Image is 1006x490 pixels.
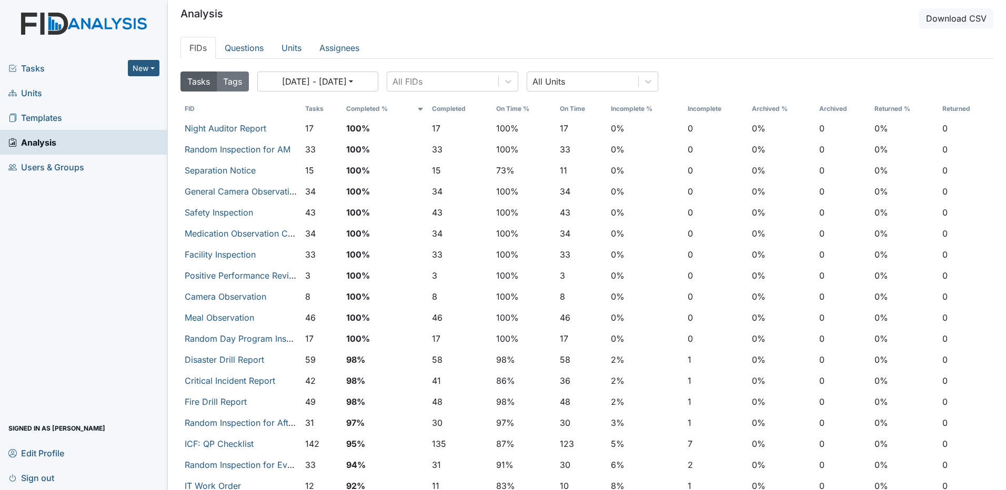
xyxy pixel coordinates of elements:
[688,374,691,387] button: 1
[492,139,556,160] td: 100%
[560,332,568,345] button: 17
[607,223,683,244] td: 0%
[942,458,948,471] span: 0
[432,311,442,324] button: 46
[819,269,824,282] span: 0
[819,206,824,219] span: 0
[305,311,316,324] button: 46
[492,391,556,412] td: 98%
[819,416,824,429] span: 0
[688,458,693,471] button: 2
[342,118,428,139] td: 100%
[560,395,570,408] button: 48
[185,165,256,176] a: Separation Notice
[942,311,948,324] span: 0
[342,286,428,307] td: 100%
[342,160,428,181] td: 100%
[492,265,556,286] td: 100%
[942,395,948,408] span: 0
[942,332,948,345] span: 0
[180,37,216,59] a: FIDs
[688,206,693,219] span: 0
[870,118,938,139] td: 0%
[819,311,824,324] span: 0
[607,412,683,433] td: 3%
[748,244,815,265] td: 0%
[688,311,693,324] span: 0
[748,391,815,412] td: 0%
[185,249,256,260] a: Facility Inspection
[942,206,948,219] span: 0
[748,139,815,160] td: 0%
[185,333,316,344] a: Random Day Program Inspection
[607,349,683,370] td: 2%
[748,100,815,118] th: Toggle SortBy
[688,143,693,156] span: 0
[870,433,938,454] td: 0%
[185,417,316,428] a: Random Inspection for Afternoon
[819,227,824,240] span: 0
[607,118,683,139] td: 0%
[180,100,301,118] th: Toggle SortBy
[8,445,64,461] span: Edit Profile
[305,416,314,429] button: 31
[492,118,556,139] td: 100%
[185,291,266,302] a: Camera Observation
[432,269,437,282] button: 3
[185,207,253,218] a: Safety Inspection
[185,312,254,323] a: Meal Observation
[560,185,570,198] button: 34
[393,75,422,88] div: All FIDs
[819,122,824,135] span: 0
[748,307,815,328] td: 0%
[432,416,442,429] button: 30
[819,437,824,450] span: 0
[492,223,556,244] td: 100%
[342,454,428,475] td: 94%
[819,164,824,177] span: 0
[432,290,437,303] button: 8
[305,458,316,471] button: 33
[432,122,440,135] button: 17
[492,244,556,265] td: 100%
[432,164,441,177] button: 15
[819,185,824,198] span: 0
[428,100,492,118] th: Toggle SortBy
[748,202,815,223] td: 0%
[8,159,84,175] span: Users & Groups
[185,270,300,281] a: Positive Performance Review
[342,370,428,391] td: 98%
[942,164,948,177] span: 0
[870,100,938,118] th: Toggle SortBy
[683,100,748,118] th: Toggle SortBy
[870,202,938,223] td: 0%
[819,290,824,303] span: 0
[819,458,824,471] span: 0
[560,311,570,324] button: 46
[688,185,693,198] span: 0
[492,370,556,391] td: 86%
[305,374,316,387] button: 42
[748,328,815,349] td: 0%
[432,353,442,366] button: 58
[432,143,442,156] button: 33
[492,160,556,181] td: 73%
[216,37,273,59] a: Questions
[560,416,570,429] button: 30
[492,433,556,454] td: 87%
[216,72,249,91] button: Tags
[870,349,938,370] td: 0%
[556,100,607,118] th: Toggle SortBy
[815,100,870,118] th: Toggle SortBy
[305,185,316,198] button: 34
[492,100,556,118] th: Toggle SortBy
[432,248,442,261] button: 33
[185,460,309,470] a: Random Inspection for Evening
[870,370,938,391] td: 0%
[819,248,824,261] span: 0
[305,206,316,219] button: 43
[870,286,938,307] td: 0%
[607,454,683,475] td: 6%
[688,248,693,261] span: 0
[492,202,556,223] td: 100%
